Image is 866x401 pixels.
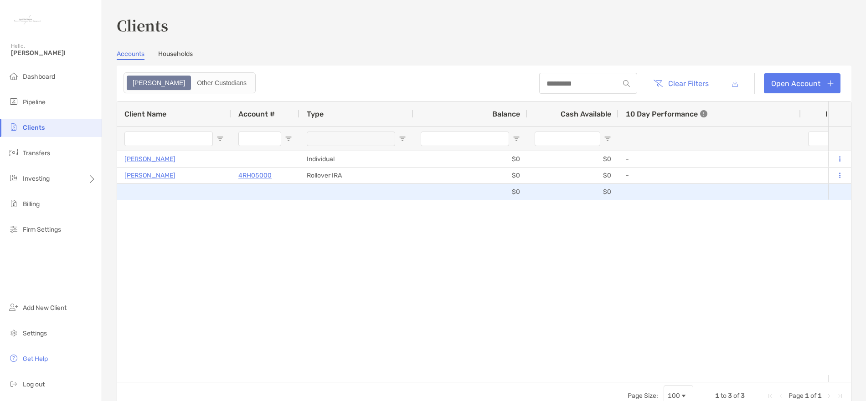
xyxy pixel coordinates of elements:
span: Get Help [23,355,48,363]
span: Settings [23,330,47,337]
img: Zoe Logo [11,4,44,36]
div: First Page [767,392,774,400]
div: Zoe [128,76,190,89]
button: Open Filter Menu [604,135,611,142]
span: 1 [715,392,719,400]
div: $0 [527,168,619,183]
span: 1 [818,392,822,400]
input: Cash Available Filter Input [535,132,600,146]
span: of [733,392,739,400]
a: [PERSON_NAME] [124,170,175,181]
span: Page [789,392,804,400]
div: 10 Day Performance [626,102,707,126]
span: Pipeline [23,98,46,106]
img: transfers icon [8,147,19,158]
span: Billing [23,200,40,208]
div: Individual [299,151,413,167]
img: add_new_client icon [8,302,19,313]
div: Previous Page [778,392,785,400]
div: ITD [825,110,848,118]
div: 0% [801,151,856,167]
div: segmented control [124,72,256,93]
img: billing icon [8,198,19,209]
img: pipeline icon [8,96,19,107]
img: clients icon [8,122,19,132]
button: Open Filter Menu [399,135,406,142]
span: Transfers [23,149,50,157]
span: Investing [23,175,50,183]
div: Rollover IRA [299,168,413,183]
div: Page Size: [628,392,658,400]
img: settings icon [8,327,19,338]
a: [PERSON_NAME] [124,153,175,165]
span: Type [307,110,324,118]
div: - [626,168,794,183]
input: Account # Filter Input [238,132,281,146]
div: $0 [413,168,527,183]
input: Client Name Filter Input [124,132,213,146]
div: $0 [413,184,527,200]
h3: Clients [117,15,851,36]
span: Clients [23,124,45,132]
button: Open Filter Menu [513,135,520,142]
div: Last Page [836,392,844,400]
input: Balance Filter Input [421,132,509,146]
img: logout icon [8,378,19,389]
span: [PERSON_NAME]! [11,49,96,57]
span: to [721,392,727,400]
div: $0 [527,184,619,200]
a: Accounts [117,50,144,60]
span: 3 [728,392,732,400]
div: 100 [668,392,680,400]
div: $0 [527,151,619,167]
span: Cash Available [561,110,611,118]
img: get-help icon [8,353,19,364]
span: 3 [741,392,745,400]
input: ITD Filter Input [808,132,837,146]
a: 4RH05000 [238,170,272,181]
img: investing icon [8,173,19,183]
div: Next Page [825,392,833,400]
span: Log out [23,381,45,388]
img: dashboard icon [8,71,19,81]
a: Open Account [764,73,840,93]
div: - [626,152,794,167]
span: Dashboard [23,73,55,81]
button: Clear Filters [646,73,716,93]
img: firm-settings icon [8,223,19,234]
img: input icon [623,80,630,87]
div: 0% [801,168,856,183]
span: of [810,392,816,400]
span: 1 [805,392,809,400]
button: Open Filter Menu [216,135,224,142]
span: Account # [238,110,275,118]
button: Open Filter Menu [285,135,292,142]
div: Other Custodians [192,76,252,89]
a: Households [158,50,193,60]
span: Firm Settings [23,226,61,233]
span: Add New Client [23,304,67,312]
span: Balance [492,110,520,118]
span: Client Name [124,110,166,118]
div: $0 [413,151,527,167]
